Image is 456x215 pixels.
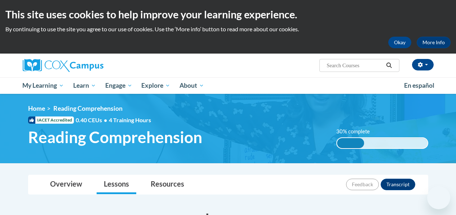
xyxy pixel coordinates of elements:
[175,77,209,94] a: About
[5,7,451,22] h2: This site uses cookies to help improve your learning experience.
[73,81,96,90] span: Learn
[384,61,394,70] button: Search
[180,81,204,90] span: About
[28,128,202,147] span: Reading Comprehension
[143,175,191,194] a: Resources
[346,179,379,190] button: Feedback
[23,59,103,72] img: Cox Campus
[109,116,151,123] span: 4 Training Hours
[28,105,45,112] a: Home
[68,77,101,94] a: Learn
[104,116,107,123] span: •
[141,81,170,90] span: Explore
[337,138,364,148] div: 30% complete
[427,186,450,209] iframe: Button to launch messaging window
[399,78,439,93] a: En español
[404,82,434,89] span: En español
[381,179,415,190] button: Transcript
[76,116,109,124] span: 0.40 CEUs
[412,59,434,70] button: Account Settings
[43,175,89,194] a: Overview
[388,37,411,48] button: Okay
[5,25,451,33] p: By continuing to use the site you agree to our use of cookies. Use the ‘More info’ button to read...
[22,81,64,90] span: My Learning
[336,128,378,136] label: 30% complete
[17,77,439,94] div: Main menu
[326,61,384,70] input: Search Courses
[28,116,74,124] span: IACET Accredited
[137,77,175,94] a: Explore
[97,175,136,194] a: Lessons
[105,81,132,90] span: Engage
[23,59,152,72] a: Cox Campus
[53,105,123,112] span: Reading Comprehension
[417,37,451,48] a: More Info
[18,77,69,94] a: My Learning
[101,77,137,94] a: Engage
